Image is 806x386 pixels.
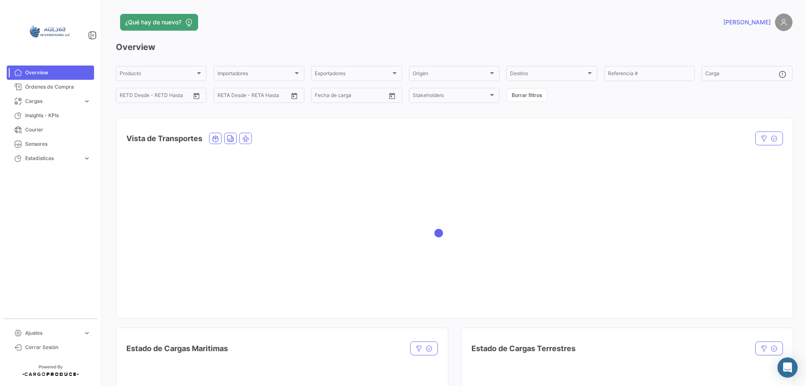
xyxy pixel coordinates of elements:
[25,112,91,119] span: Insights - KPIs
[240,133,251,144] button: Air
[83,329,91,337] span: expand_more
[25,344,91,351] span: Cerrar Sesión
[29,10,71,52] img: 64a6efb6-309f-488a-b1f1-3442125ebd42.png
[7,137,94,151] a: Sensores
[141,94,174,100] input: Hasta
[471,343,576,354] h4: Estado de Cargas Terrestres
[506,88,547,102] button: Borrar filtros
[25,140,91,148] span: Sensores
[7,80,94,94] a: Órdenes de Compra
[125,18,181,26] span: ¿Qué hay de nuevo?
[7,108,94,123] a: Insights - KPIs
[25,97,80,105] span: Cargas
[413,94,488,100] span: Stakeholders
[413,72,488,78] span: Origen
[25,83,91,91] span: Órdenes de Compra
[25,126,91,134] span: Courier
[315,72,390,78] span: Exportadores
[7,66,94,80] a: Overview
[120,14,198,31] button: ¿Qué hay de nuevo?
[116,41,793,53] h3: Overview
[120,94,135,100] input: Desde
[777,357,798,378] div: Abrir Intercom Messenger
[25,155,80,162] span: Estadísticas
[288,89,301,102] button: Open calendar
[510,72,586,78] span: Destino
[723,18,771,26] span: [PERSON_NAME]
[217,72,293,78] span: Importadores
[315,94,330,100] input: Desde
[126,133,202,144] h4: Vista de Transportes
[775,13,793,31] img: placeholder-user.png
[238,94,272,100] input: Hasta
[25,69,91,76] span: Overview
[225,133,236,144] button: Land
[7,123,94,137] a: Courier
[25,329,80,337] span: Ajustes
[83,97,91,105] span: expand_more
[190,89,203,102] button: Open calendar
[120,72,195,78] span: Producto
[386,89,398,102] button: Open calendar
[83,155,91,162] span: expand_more
[209,133,221,144] button: Ocean
[126,343,228,354] h4: Estado de Cargas Maritimas
[217,94,233,100] input: Desde
[336,94,369,100] input: Hasta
